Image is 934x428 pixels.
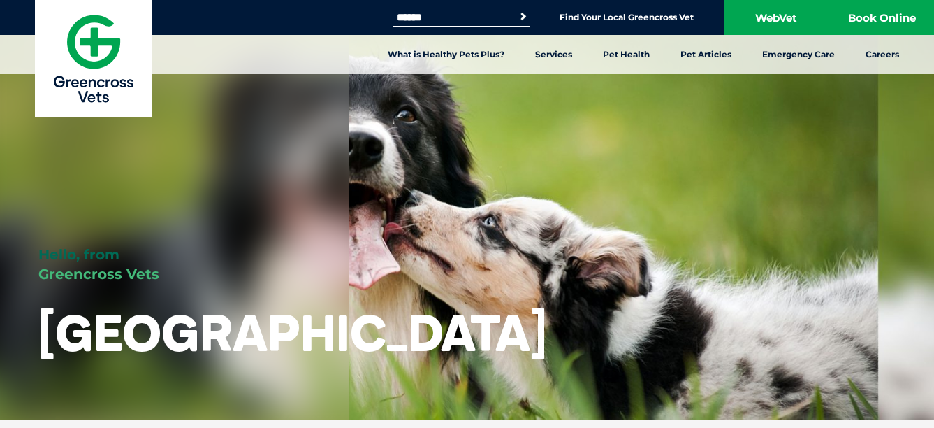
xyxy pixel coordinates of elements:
a: What is Healthy Pets Plus? [372,35,520,74]
span: Hello, from [38,246,119,263]
button: Search [516,10,530,24]
a: Pet Articles [665,35,747,74]
a: Pet Health [588,35,665,74]
a: Careers [850,35,914,74]
a: Services [520,35,588,74]
a: Find Your Local Greencross Vet [560,12,694,23]
span: Greencross Vets [38,266,159,283]
a: Emergency Care [747,35,850,74]
h1: [GEOGRAPHIC_DATA] [38,305,547,360]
